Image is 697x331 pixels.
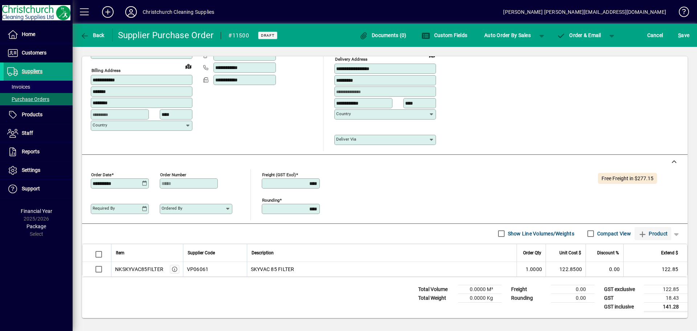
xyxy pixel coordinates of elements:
td: GST [600,294,644,302]
div: #11500 [228,30,249,41]
span: Financial Year [21,208,52,214]
div: Christchurch Cleaning Supplies [143,6,214,18]
span: Customers [22,50,46,56]
mat-label: Deliver via [336,137,356,142]
span: Purchase Orders [7,96,49,102]
mat-label: Order date [91,172,111,177]
td: 0.0000 Kg [458,294,502,302]
td: 0.00 [551,294,595,302]
mat-label: Required by [93,206,115,211]
td: Total Volume [415,285,458,294]
span: Settings [22,167,40,173]
span: Supplier Code [188,249,215,257]
span: Item [116,249,125,257]
span: ave [678,29,689,41]
button: Profile [119,5,143,19]
span: Home [22,31,35,37]
span: Products [22,112,42,117]
td: 0.00 [586,262,623,276]
a: Customers [4,44,73,62]
div: NKSKYVAC85FILTER [115,266,163,273]
span: Cancel [647,29,663,41]
span: Invoices [7,84,30,90]
td: 122.85 [623,262,687,276]
span: Extend $ [661,249,678,257]
span: Support [22,186,40,191]
span: Unit Cost $ [559,249,581,257]
a: Purchase Orders [4,93,73,105]
td: 122.8500 [546,262,586,276]
span: Reports [22,149,40,154]
span: Package [27,223,46,229]
label: Show Line Volumes/Weights [506,230,574,237]
button: Order & Email [553,29,605,42]
mat-label: Country [93,122,107,128]
a: Staff [4,124,73,142]
a: Products [4,106,73,124]
td: Total Weight [415,294,458,302]
div: [PERSON_NAME] [PERSON_NAME][EMAIL_ADDRESS][DOMAIN_NAME] [503,6,666,18]
span: SKYVAC 85 FILTER [251,266,294,273]
mat-label: Rounding [262,197,280,202]
span: Product [638,228,668,239]
a: Support [4,180,73,198]
span: Order Qty [523,249,541,257]
td: 122.85 [644,285,688,294]
app-page-header-button: Back [73,29,113,42]
mat-label: Ordered by [162,206,182,211]
td: GST inclusive [600,302,644,311]
button: Documents (0) [358,29,408,42]
td: GST exclusive [600,285,644,294]
span: Staff [22,130,33,136]
mat-label: Freight (GST excl) [262,172,296,177]
a: Knowledge Base [673,1,688,25]
span: Suppliers [22,68,42,74]
a: Reports [4,143,73,161]
span: Custom Fields [421,32,467,38]
button: Back [78,29,106,42]
button: Save [676,29,691,42]
span: Description [252,249,274,257]
span: Auto Order By Sales [484,29,531,41]
button: Add [96,5,119,19]
span: Draft [261,33,274,38]
span: Free Freight in $277.15 [602,175,653,181]
span: Back [80,32,105,38]
a: Home [4,25,73,44]
td: Freight [508,285,551,294]
mat-label: Country [336,111,351,116]
span: Documents (0) [359,32,407,38]
span: Discount % [597,249,619,257]
td: 0.0000 M³ [458,285,502,294]
label: Compact View [596,230,631,237]
div: Supplier Purchase Order [118,29,214,41]
button: Custom Fields [420,29,469,42]
td: 0.00 [551,285,595,294]
a: View on map [426,49,438,61]
a: Settings [4,161,73,179]
td: 141.28 [644,302,688,311]
td: 1.0000 [517,262,546,276]
mat-label: Order number [160,172,186,177]
button: Cancel [645,29,665,42]
td: 18.43 [644,294,688,302]
button: Auto Order By Sales [481,29,534,42]
td: Rounding [508,294,551,302]
a: Invoices [4,81,73,93]
button: Product [635,227,671,240]
a: View on map [183,60,194,72]
td: VP06061 [183,262,247,276]
span: S [678,32,681,38]
span: Order & Email [557,32,601,38]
